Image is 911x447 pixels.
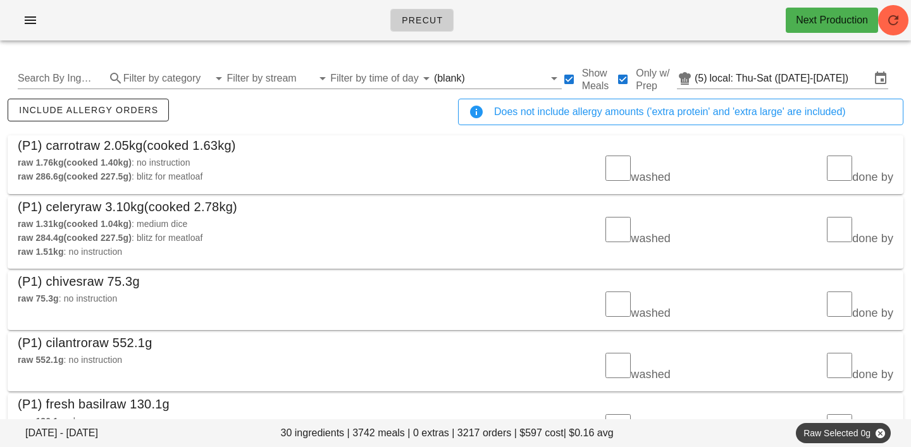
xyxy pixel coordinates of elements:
[80,200,144,214] span: raw 3.10kg
[106,397,170,411] span: raw 130.1g
[678,284,901,328] div: done by
[18,231,448,245] div: : blitz for meatloaf
[64,171,132,181] span: (cooked 227.5g)
[18,157,64,168] span: raw 1.76kg
[18,353,448,367] div: : no instruction
[18,135,236,156] div: (P1) carrot
[874,427,886,439] button: Close
[18,169,448,183] div: : blitz for meatloaf
[18,394,170,414] div: (P1) fresh basil
[18,355,64,365] span: raw 552.1g
[144,200,237,214] span: (cooked 2.78kg)
[64,157,132,168] span: (cooked 1.40kg)
[678,345,901,389] div: done by
[390,9,454,32] a: Precut
[64,219,132,229] span: (cooked 1.04kg)
[678,148,901,192] div: done by
[695,72,710,85] div: (5)
[226,68,330,89] div: Filter by stream
[8,99,169,121] button: include allergy orders
[434,73,465,84] div: (blank)
[401,15,443,25] span: Precut
[83,274,140,288] span: raw 75.3g
[18,156,448,169] div: : no instruction
[796,13,868,28] div: Next Production
[18,105,158,115] span: include allergy orders
[18,293,59,303] span: raw 75.3g
[330,68,434,89] div: Filter by time of day
[18,171,64,181] span: raw 286.6g
[64,233,132,243] span: (cooked 227.5g)
[455,209,678,266] div: washed
[18,291,448,305] div: : no instruction
[18,271,140,291] div: (P1) chives
[18,197,237,217] div: (P1) celery
[494,104,893,119] div: Does not include allergy amounts ('extra protein' and 'extra large' are included)
[88,336,152,350] span: raw 552.1g
[434,68,562,89] div: (blank)
[455,345,678,389] div: washed
[636,67,672,92] label: Only w/ Prep
[18,245,448,259] div: : no instruction
[455,148,678,192] div: washed
[803,423,883,443] span: Raw Selected 0g
[18,217,448,231] div: : medium dice
[79,138,142,152] span: raw 2.05kg
[582,67,616,92] label: Show Meals
[123,68,227,89] div: Filter by category
[18,416,64,426] span: raw 130.1g
[18,333,152,353] div: (P1) cilantro
[143,138,236,152] span: (cooked 1.63kg)
[564,426,614,441] span: | $0.16 avg
[18,247,64,257] span: raw 1.51kg
[18,233,64,243] span: raw 284.4g
[678,209,901,266] div: done by
[455,284,678,328] div: washed
[18,414,448,428] div: : chop
[18,219,64,229] span: raw 1.31kg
